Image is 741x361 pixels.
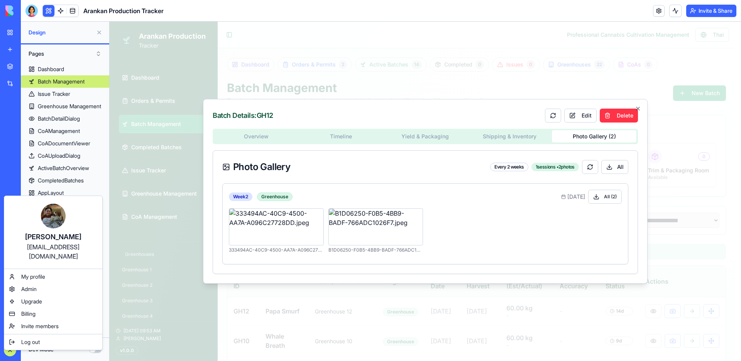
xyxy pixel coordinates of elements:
a: Admin [6,283,101,295]
a: Invite members [6,320,101,332]
span: Photo Gallery [113,141,181,150]
div: [PERSON_NAME] [12,232,95,242]
div: Greenhouse [147,171,183,179]
div: Every 2 weeks [381,141,418,150]
button: Timeline [189,109,274,121]
h2: Batch Details: GH12 [103,90,164,97]
a: [PERSON_NAME][EMAIL_ADDRESS][DOMAIN_NAME] [6,198,101,267]
a: Upgrade [6,295,101,308]
span: Upgrade [21,298,42,305]
button: Delete [490,87,528,101]
span: Billing [21,310,36,318]
span: My profile [21,273,45,281]
div: [EMAIL_ADDRESS][DOMAIN_NAME] [12,242,95,261]
button: Edit [455,87,487,101]
span: Admin [21,285,37,293]
button: Photo Gallery ( 2 ) [442,109,527,121]
button: Shipping & Inventory [358,109,442,121]
a: Billing [6,308,101,320]
div: Week 2 [119,171,143,179]
img: ACg8ocLckqTCADZMVyP0izQdSwexkWcE6v8a1AEXwgvbafi3xFy3vSx8=s96-c [41,204,66,228]
span: Log out [21,338,40,346]
button: Yield & Packaging [274,109,358,121]
div: 1 sessions • 2 photos [422,141,469,150]
button: All (2) [479,168,512,182]
button: Overview [105,109,189,121]
span: [DATE] [452,171,475,179]
a: My profile [6,271,101,283]
span: Invite members [21,322,59,330]
button: All [492,138,519,152]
